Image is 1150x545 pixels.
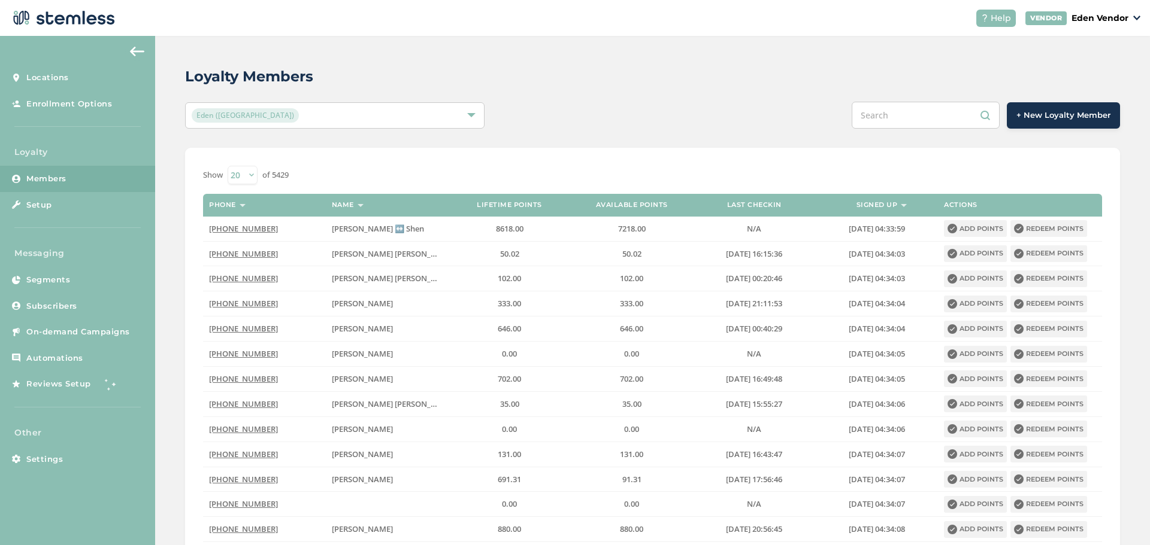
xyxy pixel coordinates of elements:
label: 91.31 [577,474,687,485]
span: Locations [26,72,69,84]
img: icon-sort-1e1d7615.svg [901,204,907,207]
span: 702.00 [620,373,643,384]
span: [PERSON_NAME] [332,449,393,459]
span: [PHONE_NUMBER] [209,498,278,509]
button: Add points [944,346,1007,363]
span: [PERSON_NAME] [PERSON_NAME] [332,273,456,284]
label: 880.00 [454,524,564,534]
label: jerika monea crossland [332,324,442,334]
label: 646.00 [577,324,687,334]
label: Show [203,169,223,181]
button: Add points [944,296,1007,312]
span: 35.00 [500,398,519,409]
label: Carol Bevenue [332,349,442,359]
button: Redeem points [1010,421,1087,437]
span: Settings [26,453,63,465]
span: 0.00 [502,498,517,509]
span: [PHONE_NUMBER] [209,523,278,534]
button: Add points [944,496,1007,513]
label: 2024-01-22 04:34:04 [822,324,932,334]
span: 333.00 [498,298,521,309]
button: Redeem points [1010,370,1087,387]
label: Brian ↔️ Shen [332,224,442,234]
button: Redeem points [1010,321,1087,337]
label: 2024-01-22 04:34:05 [822,349,932,359]
span: N/A [747,348,761,359]
span: 880.00 [620,523,643,534]
button: Add points [944,321,1007,337]
span: Enrollment Options [26,98,112,110]
span: [DATE] 04:34:03 [849,273,905,284]
span: [DATE] 04:33:59 [849,223,905,234]
span: [DATE] 16:43:47 [726,449,782,459]
span: N/A [747,424,761,434]
button: Redeem points [1010,446,1087,462]
span: [PERSON_NAME] [332,474,393,485]
label: of 5429 [262,169,289,181]
label: 333.00 [454,299,564,309]
span: 691.31 [498,474,521,485]
label: (918) 430-6773 [209,349,319,359]
span: [PERSON_NAME] [332,323,393,334]
label: 0.00 [454,349,564,359]
button: Add points [944,395,1007,412]
span: [DATE] 00:20:46 [726,273,782,284]
button: Redeem points [1010,395,1087,412]
span: On-demand Campaigns [26,326,130,338]
label: 2024-01-22 04:34:05 [822,374,932,384]
span: Help [991,12,1011,25]
span: [DATE] 04:34:05 [849,373,905,384]
label: (503) 804-9208 [209,224,319,234]
label: (918) 402-9463 [209,324,319,334]
label: 2019-06-19 00:20:46 [699,273,809,284]
span: + New Loyalty Member [1016,109,1110,121]
label: 2021-11-06 20:56:45 [699,524,809,534]
span: [DATE] 04:34:06 [849,424,905,434]
button: + New Loyalty Member [1007,102,1120,129]
span: 880.00 [498,523,521,534]
label: 2020-07-21 00:40:29 [699,324,809,334]
label: 2021-10-12 15:55:27 [699,399,809,409]
label: JAMES TAYLOR ROBERTS [332,399,442,409]
span: [DATE] 04:34:06 [849,398,905,409]
span: [DATE] 16:15:36 [726,248,782,259]
label: Signed up [857,201,898,209]
span: 8618.00 [496,223,523,234]
label: joe moherly [332,424,442,434]
button: Redeem points [1010,471,1087,488]
label: 2024-01-22 04:34:03 [822,273,932,284]
img: glitter-stars-b7820f95.gif [100,372,124,396]
span: [DATE] 04:34:04 [849,323,905,334]
span: Automations [26,352,83,364]
label: N/A [699,424,809,434]
span: [PHONE_NUMBER] [209,449,278,459]
label: N/A [699,349,809,359]
label: 2024-01-22 04:34:07 [822,449,932,459]
label: 0.00 [577,499,687,509]
span: [DATE] 04:34:05 [849,348,905,359]
span: 102.00 [620,273,643,284]
label: 2024-01-22 04:34:07 [822,474,932,485]
span: Reviews Setup [26,378,91,390]
span: [PHONE_NUMBER] [209,398,278,409]
label: Amy Graham [332,449,442,459]
button: Add points [944,245,1007,262]
label: (918) 633-6207 [209,524,319,534]
button: Redeem points [1010,220,1087,237]
label: 880.00 [577,524,687,534]
label: (918) 404-9452 [209,499,319,509]
span: [PHONE_NUMBER] [209,348,278,359]
label: (405) 408-1839 [209,273,319,284]
label: William Robert Lewis [332,474,442,485]
span: [PHONE_NUMBER] [209,373,278,384]
img: logo-dark-0685b13c.svg [10,6,115,30]
span: 333.00 [620,298,643,309]
span: Setup [26,199,52,211]
span: [PERSON_NAME] [332,523,393,534]
span: [PERSON_NAME] [332,348,393,359]
label: 2024-01-22 04:34:06 [822,399,932,409]
label: 50.02 [577,249,687,259]
span: [PHONE_NUMBER] [209,273,278,284]
div: Chat Widget [1090,488,1150,545]
label: (918) 202-5887 [209,424,319,434]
